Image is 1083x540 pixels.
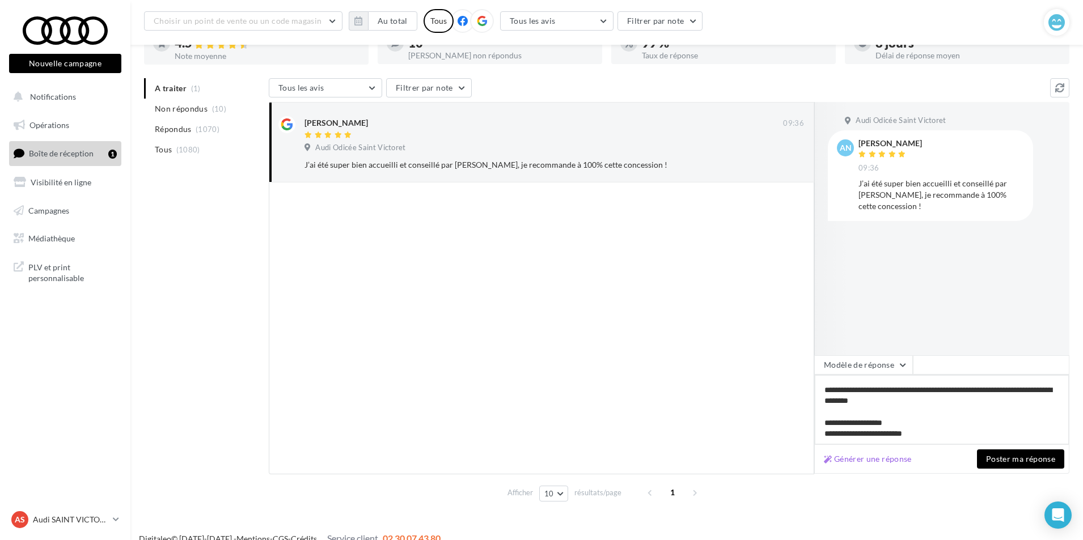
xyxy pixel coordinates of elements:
span: AS [15,514,25,525]
button: Filtrer par note [386,78,472,97]
button: Choisir un point de vente ou un code magasin [144,11,342,31]
span: Afficher [507,487,533,498]
span: (1080) [176,145,200,154]
div: Délai de réponse moyen [875,52,1060,59]
button: Tous les avis [500,11,614,31]
button: Générer une réponse [819,452,916,466]
button: Nouvelle campagne [9,54,121,73]
span: résultats/page [574,487,621,498]
span: 09:36 [858,163,879,173]
div: J’ai été super bien accueilli et conseillé par [PERSON_NAME], je recommande à 100% cette concessi... [858,178,1024,212]
a: Opérations [7,113,124,137]
button: Au total [368,11,417,31]
a: AS Audi SAINT VICTORET [9,509,121,530]
button: Notifications [7,85,119,109]
span: Audi Odicée Saint Victoret [856,116,946,126]
div: [PERSON_NAME] [858,139,922,147]
a: Médiathèque [7,227,124,250]
button: Tous les avis [269,78,382,97]
div: 99 % [642,37,827,49]
span: Tous [155,144,172,155]
span: (10) [212,104,226,113]
p: Audi SAINT VICTORET [33,514,108,525]
a: PLV et print personnalisable [7,255,124,288]
span: 10 [544,489,554,498]
button: Au total [349,11,417,31]
a: Campagnes [7,199,124,223]
span: (1070) [196,125,219,134]
button: 10 [539,486,568,501]
span: 1 [663,483,682,501]
span: 09:36 [783,118,804,129]
span: Campagnes [28,205,69,215]
span: Répondus [155,124,192,135]
button: Filtrer par note [617,11,703,31]
a: Visibilité en ligne [7,171,124,194]
div: Taux de réponse [642,52,827,59]
button: Modèle de réponse [814,355,913,375]
div: J’ai été super bien accueilli et conseillé par [PERSON_NAME], je recommande à 100% cette concessi... [304,159,730,171]
div: 1 [108,150,117,159]
button: Poster ma réponse [977,449,1064,469]
div: 4.5 [175,37,359,50]
span: Visibilité en ligne [31,177,91,187]
div: Note moyenne [175,52,359,60]
div: Open Intercom Messenger [1044,501,1072,529]
span: Choisir un point de vente ou un code magasin [154,16,321,25]
span: Opérations [29,120,69,130]
div: 8 jours [875,37,1060,49]
span: Tous les avis [510,16,556,25]
div: Tous [424,9,454,33]
span: Notifications [30,92,76,101]
span: Tous les avis [278,83,324,92]
div: [PERSON_NAME] [304,117,368,129]
span: AN [840,142,852,154]
span: Boîte de réception [29,148,94,158]
div: [PERSON_NAME] non répondus [408,52,593,59]
a: Boîte de réception1 [7,141,124,165]
span: Médiathèque [28,233,75,243]
span: PLV et print personnalisable [28,260,117,284]
span: Audi Odicée Saint Victoret [315,143,405,153]
span: Non répondus [155,103,208,114]
div: 10 [408,37,593,49]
